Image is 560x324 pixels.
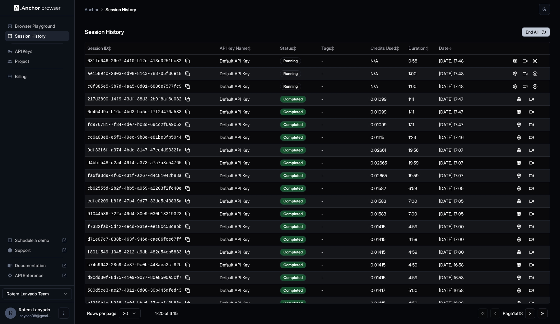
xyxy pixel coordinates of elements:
[439,71,498,77] div: [DATE] 17:48
[87,147,181,153] span: 9df33f6f-a374-4bde-8147-47ee4d9332fa
[408,275,434,281] div: 4:59
[217,246,278,258] td: Default API Key
[87,198,181,204] span: cdfc0209-b8f6-47b4-9d77-33dc5e43835a
[19,307,50,312] span: Rotem Lanyado
[321,45,366,51] div: Tags
[280,58,301,64] div: Running
[280,236,306,243] div: Completed
[439,287,498,294] div: [DATE] 16:58
[408,224,434,230] div: 4:59
[87,249,181,255] span: f801f549-1045-4212-a9db-482c54cb5833
[408,160,434,166] div: 19:59
[217,207,278,220] td: Default API Key
[371,109,403,115] div: 0.01099
[280,96,306,103] div: Completed
[5,261,69,271] div: Documentation
[439,58,498,64] div: [DATE] 17:48
[5,21,69,31] div: Browser Playground
[217,233,278,246] td: Default API Key
[217,258,278,271] td: Default API Key
[321,134,366,141] div: -
[371,287,403,294] div: 0.01417
[408,185,434,192] div: 6:59
[371,262,403,268] div: 0.01415
[217,118,278,131] td: Default API Key
[439,147,498,153] div: [DATE] 17:07
[280,262,306,268] div: Completed
[522,27,550,37] button: End All
[439,160,498,166] div: [DATE] 17:07
[15,73,67,80] span: Billing
[217,105,278,118] td: Default API Key
[87,96,181,102] span: 217d3890-14f9-43df-88d3-2b9f8af6e032
[321,262,366,268] div: -
[217,131,278,144] td: Default API Key
[280,198,306,205] div: Completed
[5,245,69,255] div: Support
[5,46,69,56] div: API Keys
[280,160,306,166] div: Completed
[87,185,181,192] span: cb62555d-2b2f-4bb5-a959-a2203f2fc40e
[321,287,366,294] div: -
[15,23,67,29] span: Browser Playground
[408,147,434,153] div: 19:56
[439,249,498,255] div: [DATE] 17:00
[280,274,306,281] div: Completed
[217,284,278,297] td: Default API Key
[280,70,301,77] div: Running
[19,313,51,318] span: lanyado98@gmail.com
[321,71,366,77] div: -
[217,67,278,80] td: Default API Key
[408,45,434,51] div: Duration
[439,122,498,128] div: [DATE] 17:47
[87,160,181,166] span: d4bbfb48-d2a4-49f4-a373-a7a7a8e54765
[5,235,69,245] div: Schedule a demo
[5,271,69,280] div: API Reference
[15,48,67,54] span: API Keys
[87,211,181,217] span: 91044536-722a-49d4-80e9-030b13319323
[503,310,523,317] div: Page 1 of 18
[217,54,278,67] td: Default API Key
[5,72,69,81] div: Billing
[408,96,434,102] div: 1:11
[217,195,278,207] td: Default API Key
[408,249,434,255] div: 4:59
[408,287,434,294] div: 5:00
[217,220,278,233] td: Default API Key
[87,310,116,317] p: Rows per page
[248,46,251,51] span: ↕
[280,249,306,256] div: Completed
[87,287,181,294] span: 580d5ce3-ae27-4911-8d00-30b445dfed43
[58,308,69,319] button: Open menu
[408,262,434,268] div: 4:59
[371,160,403,166] div: 0.02665
[439,185,498,192] div: [DATE] 17:05
[371,173,403,179] div: 0.02665
[321,122,366,128] div: -
[408,109,434,115] div: 1:11
[293,46,296,51] span: ↕
[439,224,498,230] div: [DATE] 17:00
[87,224,181,230] span: f7332fab-5d42-4ecd-931e-ee18cc58c8bb
[321,236,366,243] div: -
[321,249,366,255] div: -
[217,93,278,105] td: Default API Key
[439,300,498,306] div: [DATE] 16:28
[5,56,69,66] div: Project
[408,134,434,141] div: 1:23
[371,275,403,281] div: 0.01415
[439,173,498,179] div: [DATE] 17:07
[280,223,306,230] div: Completed
[426,46,429,51] span: ↕
[321,211,366,217] div: -
[87,134,181,141] span: cc6a03e8-e5f3-49ec-9b8e-e81be3fb5944
[449,46,452,51] span: ↓
[371,45,403,51] div: Credits Used
[371,71,403,77] div: N/A
[371,147,403,153] div: 0.02661
[217,169,278,182] td: Default API Key
[321,185,366,192] div: -
[408,211,434,217] div: 7:00
[371,134,403,141] div: 0.01115
[217,80,278,93] td: Default API Key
